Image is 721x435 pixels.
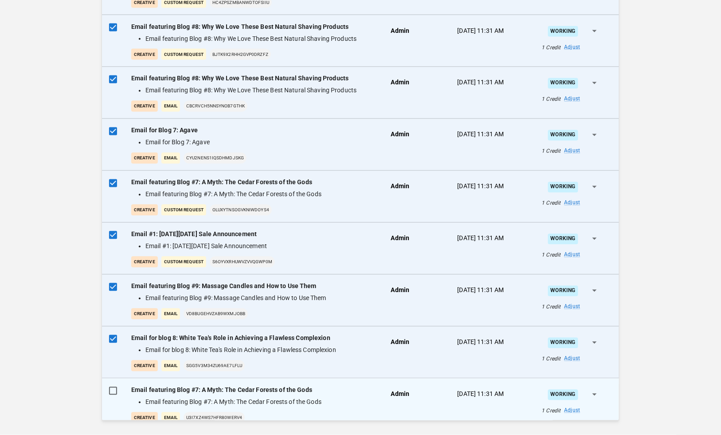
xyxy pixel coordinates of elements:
p: Email for blog 8: White Tea's Role in Achieving a Flawless Complexion [131,334,377,343]
p: creative [131,205,158,216]
p: 1 Credit [542,199,561,207]
p: Admin [391,390,410,399]
p: cyu2NENS1iQsdHMdJSKG [184,153,247,164]
p: [DATE] 11:31 AM [458,286,504,295]
div: Working [548,130,578,140]
p: creative [131,308,158,320]
div: Working [548,286,578,296]
p: Email featuring Blog #7: A Myth: The Cedar Forests of the Gods [131,178,377,187]
p: Email for Blog 7: Agave [131,126,377,135]
a: Adjust [564,95,580,103]
p: Email featuring Blog #8: Why We Love These Best Natural Shaving Products [131,74,377,83]
p: creative [131,101,158,112]
p: [DATE] 11:31 AM [458,130,504,139]
a: Adjust [564,147,580,155]
div: Working [548,338,578,348]
li: Email #1: [DATE][DATE] Sale Announcement [145,242,373,251]
p: creative [131,49,158,60]
p: Email [161,153,180,164]
p: Admin [391,130,410,139]
p: cBCrVCH5nNsynOb7GthK [184,101,247,112]
li: Email featuring Blog #8: Why We Love These Best Natural Shaving Products [145,86,373,95]
p: [DATE] 11:31 AM [458,78,504,87]
p: 1 Credit [542,407,561,415]
p: 1 Credit [542,303,561,311]
p: Admin [391,26,410,36]
p: Admin [391,286,410,295]
div: Working [548,234,578,244]
a: Adjust [564,303,580,311]
div: Working [548,26,578,36]
p: Custom Request [161,49,206,60]
li: Email for blog 8: White Tea's Role in Achieving a Flawless Complexion [145,346,373,355]
a: Adjust [564,43,580,51]
p: Email featuring Blog #8: Why We Love These Best Natural Shaving Products [131,22,377,32]
p: Custom Request [161,205,206,216]
p: [DATE] 11:31 AM [458,26,504,36]
p: Email [161,101,180,112]
p: Email [161,412,180,423]
p: 1 Credit [542,147,561,155]
div: Working [548,78,578,88]
a: Adjust [564,355,580,363]
p: Email #1: [DATE][DATE] Sale Announcement [131,230,377,239]
li: Email featuring Blog #7: A Myth: The Cedar Forests of the Gods [145,190,373,199]
p: VD8buGeHVzaB9WXMJOBb [184,308,248,320]
p: Admin [391,338,410,347]
p: [DATE] 11:31 AM [458,338,504,347]
p: Email [161,308,180,320]
p: Admin [391,78,410,87]
p: 1 Credit [542,43,561,51]
p: Email [161,360,180,372]
a: Adjust [564,407,580,415]
p: [DATE] 11:31 AM [458,234,504,243]
a: Adjust [564,251,580,259]
p: 1 Credit [542,355,561,363]
li: Email featuring Blog #9: Massage Candles and How to Use Them [145,294,373,303]
p: creative [131,360,158,372]
p: bjTK9x2RHH2GvP0DRZFz [210,49,271,60]
p: Admin [391,182,410,191]
p: creative [131,257,158,268]
div: Working [548,390,578,400]
p: 1 Credit [542,251,561,259]
p: Email featuring Blog #9: Massage Candles and How to Use Them [131,282,377,291]
div: Working [548,182,578,192]
a: Adjust [564,199,580,207]
li: Email featuring Blog #8: Why We Love These Best Natural Shaving Products [145,34,373,43]
li: Email featuring Blog #7: A Myth: The Cedar Forests of the Gods [145,398,373,407]
p: u3i7xz4WS7HFR80wErV4 [184,412,245,423]
p: Email featuring Blog #7: A Myth: The Cedar Forests of the Gods [131,386,377,395]
p: [DATE] 11:31 AM [458,182,504,191]
p: creative [131,153,158,164]
p: creative [131,412,158,423]
li: Email for Blog 7: Agave [145,138,373,147]
p: Custom Request [161,257,206,268]
p: oLuxyTNSOgvknIwdOys4 [210,205,272,216]
p: sgg5v3M34zU69ae7LfLU [184,360,245,372]
p: 1 Credit [542,95,561,103]
p: Admin [391,234,410,243]
p: s6oyvXRhuwVzVvqgwp0M [210,257,275,268]
p: [DATE] 11:31 AM [458,390,504,399]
